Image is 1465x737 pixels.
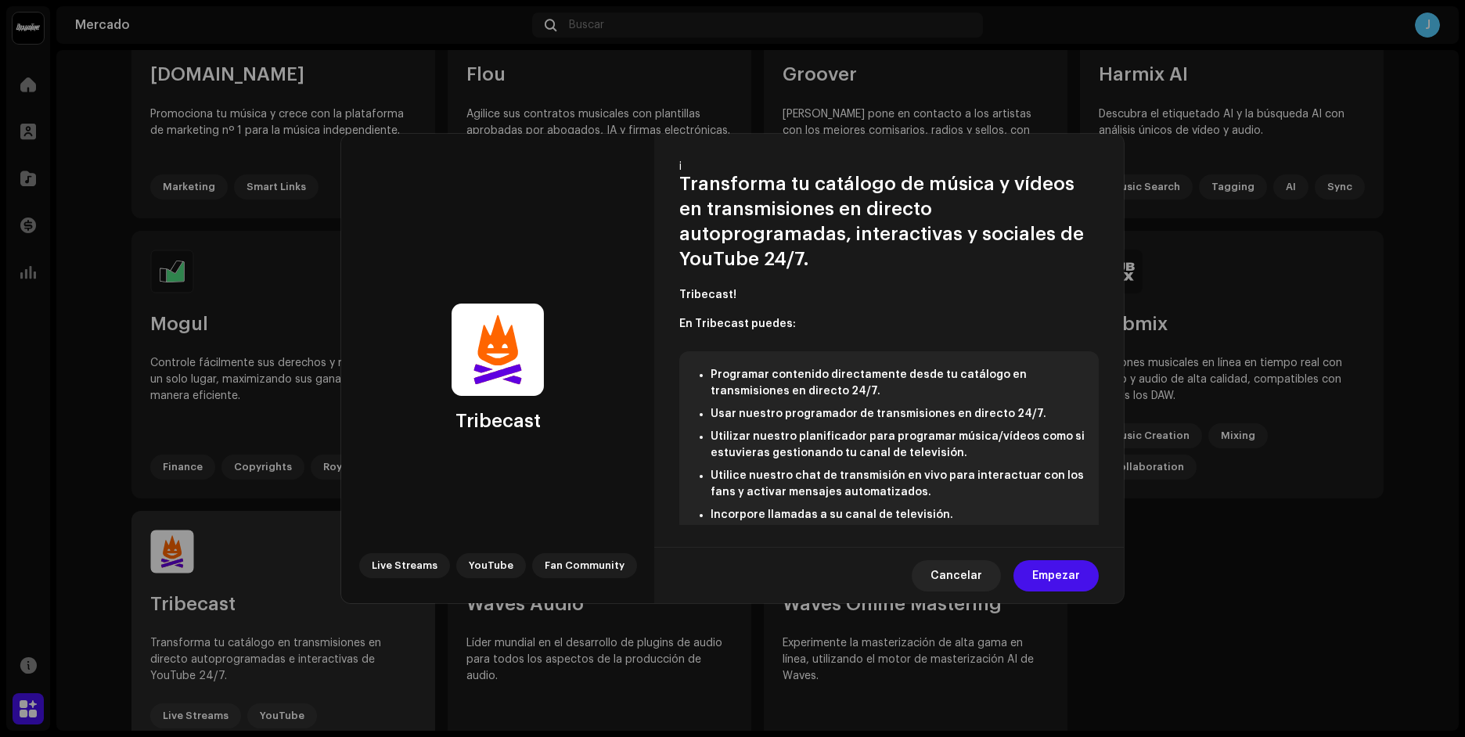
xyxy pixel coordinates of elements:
[679,289,736,300] strong: Tribecast!
[532,553,637,578] div: Fan Community
[456,553,526,578] div: YouTube
[711,367,1099,400] li: Programar contenido directamente desde tu catálogo en transmisiones en directo 24/7.
[1013,560,1099,591] button: Empezar
[930,560,982,591] span: Cancelar
[451,303,545,397] img: cfbc16e8-65cb-42ba-9d5b-6f621082e3e6
[711,468,1099,501] li: Utilice nuestro chat de transmisión en vivo para interactuar con los fans y activar mensajes auto...
[679,318,796,329] strong: En Tribecast puedes:
[455,409,541,433] div: Tribecast
[654,134,1124,525] div: ¡
[359,553,450,578] div: Live Streams
[711,406,1099,422] li: Usar nuestro programador de transmisiones en directo 24/7.
[912,560,1001,591] button: Cancelar
[679,171,1099,271] h3: Transforma tu catálogo de música y vídeos en transmisiones en directo autoprogramadas, interactiv...
[711,429,1099,462] li: Utilizar nuestro planificador para programar música/vídeos como si estuvieras gestionando tu cana...
[1032,560,1080,591] span: Empezar
[711,507,1099,523] li: Incorpore llamadas a su canal de televisión.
